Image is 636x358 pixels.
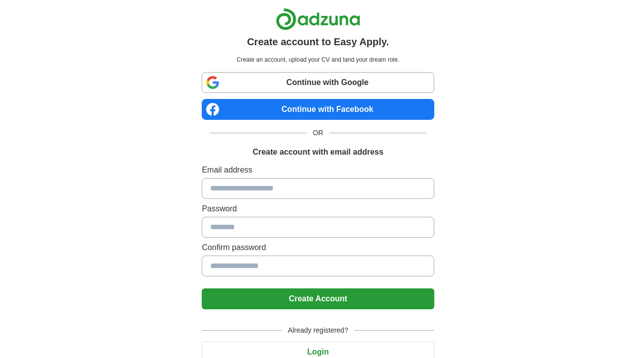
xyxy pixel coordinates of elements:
[282,325,354,336] span: Already registered?
[202,99,434,120] a: Continue with Facebook
[202,242,434,254] label: Confirm password
[202,203,434,215] label: Password
[202,164,434,176] label: Email address
[247,34,389,49] h1: Create account to Easy Apply.
[204,55,432,64] p: Create an account, upload your CV and land your dream role.
[276,8,360,30] img: Adzuna logo
[252,146,383,158] h1: Create account with email address
[202,72,434,93] a: Continue with Google
[202,348,434,356] a: Login
[307,128,329,138] span: OR
[202,288,434,309] button: Create Account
